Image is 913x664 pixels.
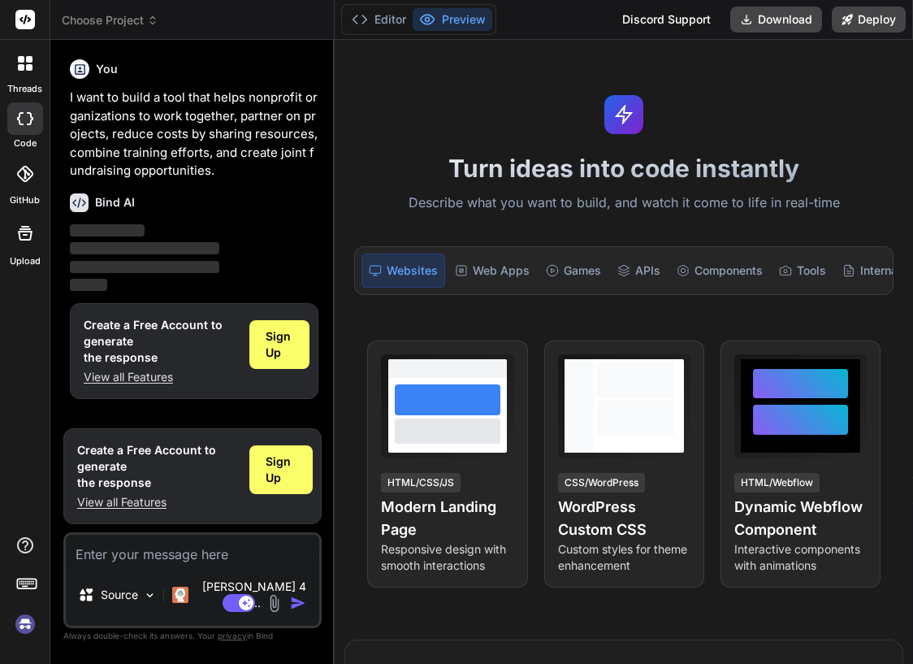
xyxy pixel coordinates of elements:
div: HTML/Webflow [734,473,820,493]
button: Editor [345,8,413,31]
label: Upload [10,254,41,268]
h4: WordPress Custom CSS [558,496,690,541]
button: Download [730,7,822,33]
img: signin [11,610,39,638]
p: Responsive design with smooth interactions [381,541,513,574]
h1: Turn ideas into code instantly [344,154,903,183]
p: View all Features [77,494,236,510]
label: GitHub [10,193,40,207]
span: ‌ [70,261,219,273]
p: I want to build a tool that helps nonprofit organizations to work together, partner on projects, ... [70,89,318,180]
div: Discord Support [612,7,720,33]
p: Describe what you want to build, and watch it come to life in real-time [344,193,903,214]
p: View all Features [84,369,236,385]
span: Choose Project [62,12,158,28]
p: Custom styles for theme enhancement [558,541,690,574]
span: ‌ [70,279,107,291]
p: Interactive components with animations [734,541,867,574]
p: Always double-check its answers. Your in Bind [63,628,322,644]
p: Source [101,587,138,603]
img: icon [290,595,306,611]
div: Components [670,254,769,288]
div: Web Apps [448,254,536,288]
div: Games [539,254,608,288]
p: [PERSON_NAME] 4 S.. [195,579,313,611]
h6: You [96,61,118,77]
h6: Bind AI [95,194,135,210]
button: Deploy [832,7,906,33]
div: HTML/CSS/JS [381,473,461,493]
div: CSS/WordPress [558,473,645,493]
span: ‌ [70,224,145,237]
img: Pick Models [143,588,157,602]
h1: Create a Free Account to generate the response [84,317,236,366]
div: Websites [361,254,445,288]
span: ‌ [70,242,219,254]
h4: Modern Landing Page [381,496,513,541]
img: attachment [265,594,283,613]
img: Claude 4 Sonnet [172,587,188,603]
h1: Create a Free Account to generate the response [77,442,236,491]
span: Sign Up [266,328,294,361]
label: code [14,137,37,150]
span: Sign Up [266,454,296,486]
h4: Dynamic Webflow Component [734,496,867,541]
button: Preview [413,8,492,31]
span: privacy [218,631,247,640]
label: threads [7,82,42,96]
div: APIs [611,254,667,288]
div: Tools [772,254,833,288]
